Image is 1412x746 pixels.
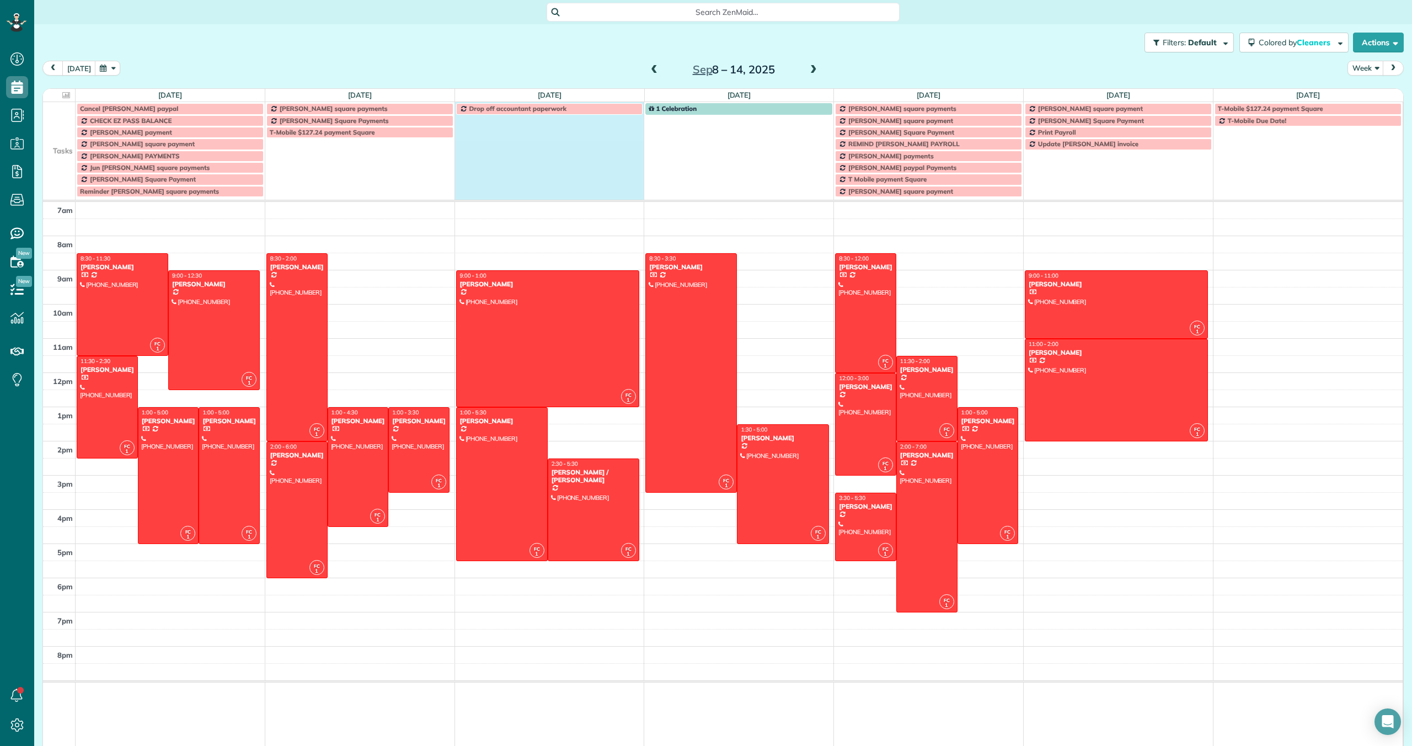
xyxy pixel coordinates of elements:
span: FC [944,426,950,432]
span: 8pm [57,651,73,659]
span: [PERSON_NAME] Square Payments [280,116,389,125]
small: 1 [310,429,324,440]
span: FC [944,597,950,603]
button: [DATE] [62,61,96,76]
div: [PERSON_NAME] [838,263,893,271]
span: T-Mobile $127.24 payment Square [1218,104,1323,113]
div: [PERSON_NAME] [900,366,954,374]
span: 1pm [57,411,73,420]
span: FC [314,426,320,432]
div: [PERSON_NAME] [649,263,734,271]
div: [PERSON_NAME] [1028,280,1205,288]
span: [PERSON_NAME] Square Payment [848,128,954,136]
span: 1:00 - 5:30 [460,409,486,416]
div: [PERSON_NAME] [80,263,165,271]
span: FC [534,546,540,552]
span: 9:00 - 1:00 [460,272,486,279]
span: FC [723,477,729,483]
small: 1 [120,446,134,457]
a: [DATE] [728,90,751,99]
span: FC [1194,323,1200,329]
span: 1 Celebration [649,104,697,113]
div: [PERSON_NAME] [740,434,825,442]
small: 1 [811,532,825,542]
small: 1 [151,344,164,354]
span: 5pm [57,548,73,557]
span: [PERSON_NAME] Square Payment [90,175,196,183]
span: New [16,248,32,259]
div: [PERSON_NAME] [202,417,256,425]
small: 1 [1190,429,1204,440]
small: 1 [879,361,892,371]
div: [PERSON_NAME] [459,417,544,425]
span: New [16,276,32,287]
span: Drop off accountant paperwork [469,104,567,113]
span: Print Payroll [1038,128,1076,136]
small: 1 [622,395,635,406]
span: Default [1188,38,1217,47]
span: 9am [57,274,73,283]
button: prev [42,61,63,76]
span: 6pm [57,582,73,591]
span: [PERSON_NAME] square payments [848,104,956,113]
span: FC [314,563,320,569]
button: next [1383,61,1404,76]
span: Update [PERSON_NAME] invoice [1038,140,1138,148]
a: [DATE] [158,90,182,99]
a: [DATE] [1106,90,1130,99]
span: FC [375,511,381,518]
small: 1 [1190,327,1204,337]
span: 1:30 - 5:00 [741,426,767,433]
span: T-Mobile $127.24 payment Square [270,128,375,136]
div: [PERSON_NAME] [838,503,893,510]
small: 1 [1001,532,1014,542]
span: 8:30 - 2:00 [270,255,297,262]
span: 7pm [57,616,73,625]
small: 1 [879,549,892,559]
small: 1 [940,429,954,440]
span: 3:30 - 5:30 [839,494,865,502]
span: 11am [53,343,73,351]
span: 11:30 - 2:30 [81,358,110,365]
span: 12pm [53,377,73,386]
span: FC [124,443,130,449]
span: [PERSON_NAME] Square Payment [1038,116,1144,125]
span: REMIND [PERSON_NAME] PAYROLL [848,140,960,148]
a: [DATE] [538,90,561,99]
div: [PERSON_NAME] [270,451,324,459]
span: [PERSON_NAME] PAYMENTS [90,152,180,160]
span: FC [625,546,632,552]
span: FC [625,392,632,398]
small: 1 [530,549,544,559]
h2: 8 – 14, 2025 [665,63,803,76]
span: 9:00 - 12:30 [172,272,202,279]
span: [PERSON_NAME] square payment [90,140,195,148]
span: 2pm [57,445,73,454]
span: [PERSON_NAME] payments [848,152,934,160]
span: 8:30 - 3:30 [649,255,676,262]
div: Open Intercom Messenger [1374,708,1401,735]
div: [PERSON_NAME] [392,417,446,425]
small: 1 [719,481,733,491]
span: [PERSON_NAME] square payment [1038,104,1143,113]
div: [PERSON_NAME] [459,280,636,288]
span: FC [185,529,191,535]
span: 1:00 - 3:30 [392,409,419,416]
span: [PERSON_NAME] square payments [280,104,388,113]
a: Filters: Default [1139,33,1234,52]
span: FC [815,529,821,535]
span: 7am [57,206,73,215]
a: [DATE] [1296,90,1320,99]
span: 11:00 - 2:00 [1029,340,1058,348]
button: Week [1347,61,1384,76]
span: [PERSON_NAME] square payment [848,187,953,195]
span: FC [882,358,889,364]
small: 1 [371,515,384,525]
div: [PERSON_NAME] / [PERSON_NAME] [551,468,636,484]
span: [PERSON_NAME] payment [90,128,172,136]
div: [PERSON_NAME] [961,417,1015,425]
span: FC [1194,426,1200,432]
div: [PERSON_NAME] [838,383,893,391]
span: 9:00 - 11:00 [1029,272,1058,279]
a: [DATE] [917,90,940,99]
